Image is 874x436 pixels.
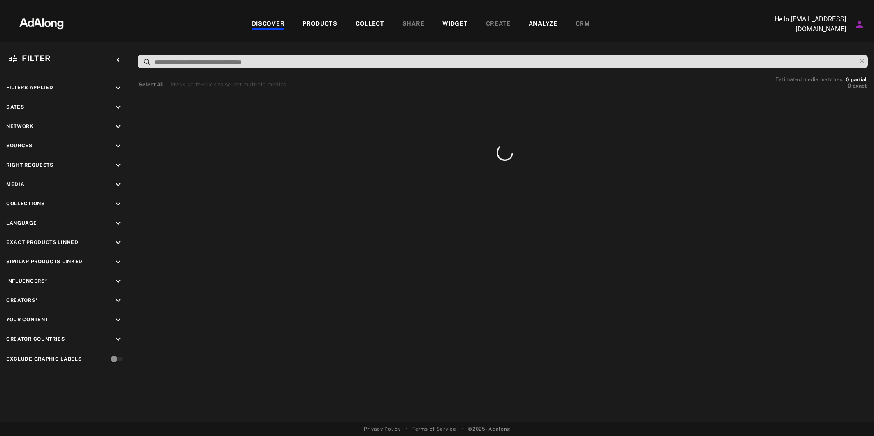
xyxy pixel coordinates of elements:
span: Media [6,181,25,187]
i: keyboard_arrow_down [114,296,123,305]
div: Press shift+click to select multiple medias [170,81,287,89]
i: keyboard_arrow_down [114,161,123,170]
span: Sources [6,143,33,148]
span: Your Content [6,317,48,322]
span: Influencers* [6,278,47,284]
div: WIDGET [442,19,467,29]
button: Account settings [853,17,867,31]
span: Estimated media matches: [776,77,844,82]
span: Filters applied [6,85,53,90]
button: 0partial [846,78,867,82]
i: keyboard_arrow_down [114,103,123,112]
i: keyboard_arrow_down [114,219,123,228]
span: • [406,425,408,433]
span: • [461,425,463,433]
span: Creator Countries [6,336,65,342]
img: 63233d7d88ed69de3c212112c67096b6.png [5,10,78,35]
span: Collections [6,201,45,206]
span: Filter [22,53,51,63]
i: keyboard_arrow_down [114,122,123,131]
div: SHARE [402,19,425,29]
div: ANALYZE [529,19,558,29]
i: keyboard_arrow_down [114,335,123,344]
div: DISCOVER [252,19,285,29]
span: Creators* [6,297,38,303]
button: 0exact [776,82,867,90]
button: Select All [139,81,164,89]
p: Hello, [EMAIL_ADDRESS][DOMAIN_NAME] [764,14,846,34]
span: 0 [846,77,849,83]
span: © 2025 - Adalong [468,425,510,433]
span: Dates [6,104,24,110]
span: Language [6,220,37,226]
i: keyboard_arrow_down [114,257,123,267]
span: Network [6,123,34,129]
div: CREATE [486,19,511,29]
i: keyboard_arrow_down [114,83,123,93]
a: Privacy Policy [364,425,401,433]
i: keyboard_arrow_down [114,238,123,247]
span: 0 [848,83,851,89]
i: keyboard_arrow_left [114,56,123,65]
i: keyboard_arrow_down [114,141,123,151]
a: Terms of Service [412,425,456,433]
div: Exclude Graphic Labels [6,355,81,363]
i: keyboard_arrow_down [114,315,123,325]
span: Similar Products Linked [6,259,83,264]
div: COLLECT [356,19,384,29]
span: Right Requests [6,162,53,168]
div: CRM [576,19,590,29]
i: keyboard_arrow_down [114,277,123,286]
i: keyboard_arrow_down [114,199,123,209]
span: Exact Products Linked [6,239,79,245]
i: keyboard_arrow_down [114,180,123,189]
div: PRODUCTS [302,19,337,29]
